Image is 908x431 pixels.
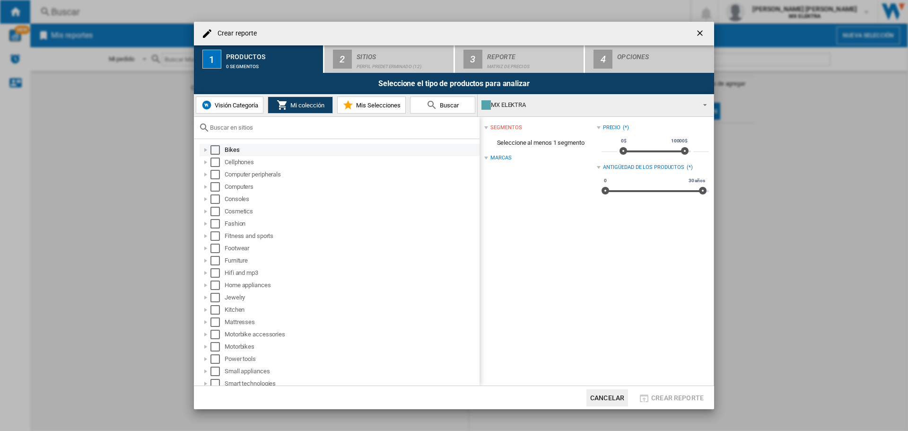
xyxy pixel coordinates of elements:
[225,367,478,376] div: Small appliances
[225,330,478,339] div: Motorbike accessories
[437,102,459,109] span: Buscar
[225,231,478,241] div: Fitness and sports
[594,50,612,69] div: 4
[210,194,225,204] md-checkbox: Select
[337,97,406,114] button: Mis Selecciones
[196,97,263,114] button: Visión Categoría
[225,256,478,265] div: Furniture
[602,177,608,185] span: 0
[695,28,707,40] ng-md-icon: getI18NText('BUTTONS.CLOSE_DIALOG')
[603,164,684,171] div: Antigüedad de los productos
[201,99,212,111] img: wiser-icon-blue.png
[210,379,225,388] md-checkbox: Select
[586,389,628,406] button: Cancelar
[288,102,324,109] span: Mi colección
[212,102,258,109] span: Visión Categoría
[210,231,225,241] md-checkbox: Select
[210,124,475,131] input: Buscar en sitios
[225,379,478,388] div: Smart technologies
[225,207,478,216] div: Cosmetics
[333,50,352,69] div: 2
[487,49,580,59] div: Reporte
[210,244,225,253] md-checkbox: Select
[617,49,710,59] div: Opciones
[210,182,225,192] md-checkbox: Select
[210,170,225,179] md-checkbox: Select
[225,342,478,352] div: Motorbikes
[225,281,478,290] div: Home appliances
[687,177,707,185] span: 30 años
[210,145,225,155] md-checkbox: Select
[410,97,475,114] button: Buscar
[210,342,225,352] md-checkbox: Select
[210,207,225,216] md-checkbox: Select
[324,45,454,73] button: 2 Sitios Perfil predeterminado (12)
[670,137,689,145] span: 10000$
[463,50,482,69] div: 3
[213,29,257,38] h4: Crear reporte
[210,367,225,376] md-checkbox: Select
[225,170,478,179] div: Computer peripherals
[210,317,225,327] md-checkbox: Select
[484,134,596,152] span: Seleccione al menos 1 segmento
[225,317,478,327] div: Mattresses
[691,24,710,43] button: getI18NText('BUTTONS.CLOSE_DIALOG')
[225,305,478,315] div: Kitchen
[268,97,333,114] button: Mi colección
[202,50,221,69] div: 1
[225,293,478,302] div: Jewelry
[225,268,478,278] div: Hifi and mp3
[603,124,620,132] div: Precio
[194,45,324,73] button: 1 Productos 0 segmentos
[210,330,225,339] md-checkbox: Select
[225,354,478,364] div: Power tools
[225,158,478,167] div: Cellphones
[651,394,704,402] span: Crear reporte
[481,98,695,112] div: MX ELEKTRA
[620,137,628,145] span: 0$
[225,182,478,192] div: Computers
[210,256,225,265] md-checkbox: Select
[226,49,319,59] div: Productos
[225,244,478,253] div: Footwear
[225,145,478,155] div: Bikes
[585,45,714,73] button: 4 Opciones
[354,102,401,109] span: Mis Selecciones
[455,45,585,73] button: 3 Reporte Matriz de precios
[226,59,319,69] div: 0 segmentos
[487,59,580,69] div: Matriz de precios
[225,194,478,204] div: Consoles
[194,73,714,94] div: Seleccione el tipo de productos para analizar
[357,59,450,69] div: Perfil predeterminado (12)
[210,281,225,290] md-checkbox: Select
[210,293,225,302] md-checkbox: Select
[225,219,478,229] div: Fashion
[636,389,707,406] button: Crear reporte
[210,354,225,364] md-checkbox: Select
[210,305,225,315] md-checkbox: Select
[210,268,225,278] md-checkbox: Select
[490,154,511,162] div: Marcas
[210,219,225,229] md-checkbox: Select
[357,49,450,59] div: Sitios
[490,124,522,132] div: segmentos
[210,158,225,167] md-checkbox: Select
